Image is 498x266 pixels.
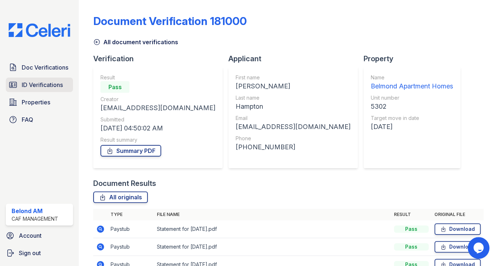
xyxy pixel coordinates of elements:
[22,63,68,72] span: Doc Verifications
[6,112,73,127] a: FAQ
[93,191,148,203] a: All originals
[228,54,364,64] div: Applicant
[371,74,453,91] a: Name Belmond Apartment Homes
[100,81,129,93] div: Pass
[394,225,429,233] div: Pass
[100,123,215,133] div: [DATE] 04:50:02 AM
[19,231,42,240] span: Account
[371,101,453,112] div: 5302
[236,81,351,91] div: [PERSON_NAME]
[108,209,154,220] th: Type
[100,74,215,81] div: Result
[6,60,73,75] a: Doc Verifications
[371,94,453,101] div: Unit number
[22,98,50,107] span: Properties
[6,95,73,109] a: Properties
[108,238,154,256] td: Paystub
[100,136,215,144] div: Result summary
[100,103,215,113] div: [EMAIL_ADDRESS][DOMAIN_NAME]
[100,145,161,157] a: Summary PDF
[154,238,391,256] td: Statement for [DATE].pdf
[100,96,215,103] div: Creator
[3,246,76,260] a: Sign out
[154,220,391,238] td: Statement for [DATE].pdf
[93,38,178,46] a: All document verifications
[236,101,351,112] div: Hampton
[154,209,391,220] th: File name
[391,209,432,220] th: Result
[371,115,453,122] div: Target move in date
[236,122,351,132] div: [EMAIL_ADDRESS][DOMAIN_NAME]
[12,215,58,223] div: CAF Management
[434,223,481,235] a: Download
[364,54,466,64] div: Property
[371,122,453,132] div: [DATE]
[3,228,76,243] a: Account
[3,23,76,37] img: CE_Logo_Blue-a8612792a0a2168367f1c8372b55b34899dd931a85d93a1a3d3e32e68fde9ad4.png
[236,142,351,152] div: [PHONE_NUMBER]
[371,74,453,81] div: Name
[93,14,247,28] div: Document Verification 181000
[394,243,429,250] div: Pass
[236,115,351,122] div: Email
[236,135,351,142] div: Phone
[12,207,58,215] div: Belond AM
[371,81,453,91] div: Belmond Apartment Homes
[93,54,228,64] div: Verification
[468,237,491,259] iframe: chat widget
[93,178,156,188] div: Document Results
[22,80,63,89] span: ID Verifications
[108,220,154,238] td: Paystub
[22,115,33,124] span: FAQ
[432,209,484,220] th: Original file
[236,74,351,81] div: First name
[100,116,215,123] div: Submitted
[434,241,481,253] a: Download
[236,94,351,101] div: Last name
[6,78,73,92] a: ID Verifications
[19,249,41,257] span: Sign out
